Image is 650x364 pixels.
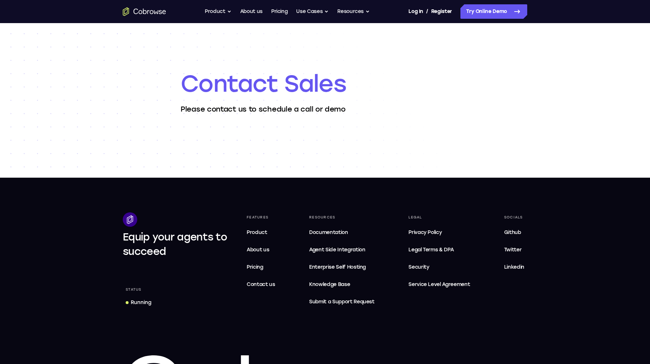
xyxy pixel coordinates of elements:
h1: Contact Sales [181,69,469,98]
span: Privacy Policy [408,229,442,235]
div: Socials [501,212,527,222]
a: Privacy Policy [406,225,473,240]
span: About us [247,247,269,253]
span: Product [247,229,267,235]
button: Resources [337,4,370,19]
div: Legal [406,212,473,222]
a: Service Level Agreement [406,277,473,292]
a: Submit a Support Request [306,295,377,309]
div: Resources [306,212,377,222]
a: Knowledge Base [306,277,377,292]
a: Twitter [501,243,527,257]
a: Agent Side Integration [306,243,377,257]
span: Submit a Support Request [309,298,374,306]
span: Equip your agents to succeed [123,231,227,257]
p: Please contact us to schedule a call or demo [181,104,469,114]
a: Product [244,225,278,240]
span: Documentation [309,229,348,235]
a: Contact us [244,277,278,292]
div: Running [131,299,151,306]
a: Documentation [306,225,377,240]
a: Enterprise Self Hosting [306,260,377,274]
span: Linkedin [504,264,524,270]
span: Service Level Agreement [408,280,470,289]
a: Pricing [271,4,288,19]
a: Linkedin [501,260,527,274]
a: Security [406,260,473,274]
a: Legal Terms & DPA [406,243,473,257]
span: / [426,7,428,16]
div: Features [244,212,278,222]
a: Running [123,296,154,309]
span: Knowledge Base [309,281,350,287]
a: Pricing [244,260,278,274]
a: Go to the home page [123,7,166,16]
span: Pricing [247,264,263,270]
span: Agent Side Integration [309,246,374,254]
span: Security [408,264,429,270]
a: Log In [408,4,423,19]
a: About us [244,243,278,257]
a: Register [431,4,452,19]
span: Enterprise Self Hosting [309,263,374,272]
span: Twitter [504,247,522,253]
a: About us [240,4,263,19]
a: Github [501,225,527,240]
span: Legal Terms & DPA [408,247,454,253]
a: Try Online Demo [460,4,527,19]
div: Status [123,285,144,295]
button: Product [205,4,231,19]
span: Github [504,229,521,235]
span: Contact us [247,281,275,287]
button: Use Cases [296,4,329,19]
